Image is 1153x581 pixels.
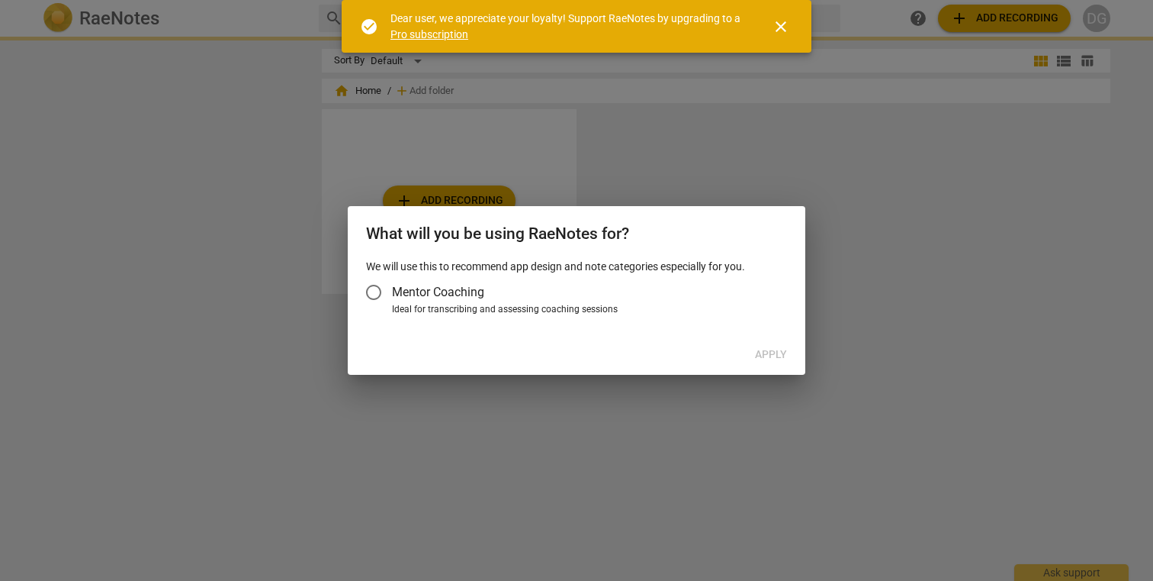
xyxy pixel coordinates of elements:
[366,274,787,317] div: Account type
[390,11,744,42] div: Dear user, we appreciate your loyalty! Support RaeNotes by upgrading to a
[392,303,782,317] div: Ideal for transcribing and assessing coaching sessions
[360,18,378,36] span: check_circle
[772,18,790,36] span: close
[366,224,787,244] h2: What will you be using RaeNotes for?
[390,28,468,40] a: Pro subscription
[763,8,799,45] button: Close
[392,283,484,301] span: Mentor Coaching
[366,259,787,275] p: We will use this to recommend app design and note categories especially for you.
